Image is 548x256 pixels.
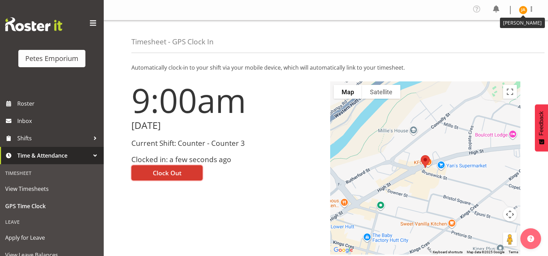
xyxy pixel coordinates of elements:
span: Roster [17,98,100,109]
img: Rosterit website logo [5,17,62,31]
h1: 9:00am [131,81,322,119]
div: Petes Emporium [25,53,78,64]
span: Shifts [17,133,90,143]
span: Clock Out [153,168,182,177]
div: Leave [2,215,102,229]
button: Map camera controls [503,208,517,221]
button: Show street map [334,85,362,99]
button: Show satellite imagery [362,85,400,99]
span: GPS Time Clock [5,201,99,211]
button: Clock Out [131,165,203,180]
button: Feedback - Show survey [535,104,548,151]
span: Map data ©2025 Google [467,250,504,254]
span: Feedback [538,111,545,135]
h3: Current Shift: Counter - Counter 3 [131,139,322,147]
img: Google [332,246,355,255]
img: jeseryl-armstrong10788.jpg [519,6,527,14]
h2: [DATE] [131,120,322,131]
img: help-xxl-2.png [527,235,534,242]
span: Time & Attendance [17,150,90,161]
a: GPS Time Clock [2,197,102,215]
a: View Timesheets [2,180,102,197]
a: Terms (opens in new tab) [509,250,518,254]
button: Toggle fullscreen view [503,85,517,99]
span: View Timesheets [5,184,99,194]
p: Automatically clock-in to your shift via your mobile device, which will automatically link to you... [131,63,520,72]
a: Open this area in Google Maps (opens a new window) [332,246,355,255]
span: Apply for Leave [5,232,99,243]
button: Drag Pegman onto the map to open Street View [503,232,517,246]
button: Keyboard shortcuts [433,250,463,255]
span: Inbox [17,116,100,126]
h4: Timesheet - GPS Clock In [131,38,214,46]
a: Apply for Leave [2,229,102,246]
div: Timesheet [2,166,102,180]
h3: Clocked in: a few seconds ago [131,156,322,164]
